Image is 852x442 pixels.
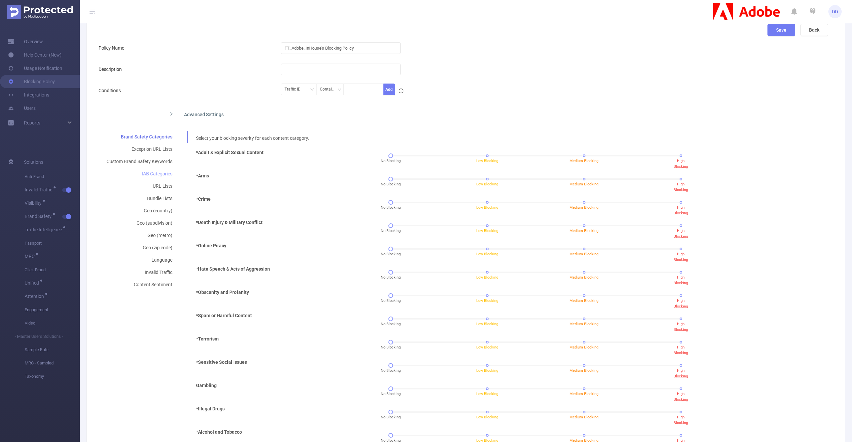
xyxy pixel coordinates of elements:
[25,237,80,250] span: Passport
[476,205,498,210] span: Low Blocking
[8,75,55,88] a: Blocking Policy
[196,406,225,411] b: *Illegal Drugs
[196,150,264,155] b: *Adult & Explicit Sexual Content
[569,299,598,303] span: Medium Blocking
[381,228,401,234] span: No Blocking
[8,35,43,48] a: Overview
[674,392,688,402] span: High Blocking
[320,84,340,95] div: Contains
[832,5,838,18] span: DD
[674,322,688,332] span: High Blocking
[476,252,498,256] span: Low Blocking
[381,415,401,420] span: No Blocking
[569,345,598,349] span: Medium Blocking
[381,322,401,327] span: No Blocking
[99,217,180,229] div: Geo (subdivision)
[569,322,598,326] span: Medium Blocking
[310,88,314,92] i: icon: down
[399,89,403,93] i: icon: info-circle
[99,279,180,291] div: Content Sentiment
[196,196,211,202] b: *Crime
[476,345,498,349] span: Low Blocking
[476,368,498,373] span: Low Blocking
[25,343,80,356] span: Sample Rate
[383,84,395,95] button: Add
[674,229,688,239] span: High Blocking
[99,229,180,242] div: Geo (metro)
[337,88,341,92] i: icon: down
[24,155,43,169] span: Solutions
[196,383,217,388] b: Gambling
[196,173,209,178] b: *Arms
[476,159,498,163] span: Low Blocking
[99,205,180,217] div: Geo (country)
[99,67,125,72] label: Description
[99,266,180,279] div: Invalid Traffic
[25,254,37,259] span: MRC
[8,62,62,75] a: Usage Notification
[381,345,401,350] span: No Blocking
[8,102,36,115] a: Users
[674,205,688,215] span: High Blocking
[8,88,49,102] a: Integrations
[196,266,270,272] b: *Hate Speech & Acts of Aggression
[674,368,688,378] span: High Blocking
[381,298,401,304] span: No Blocking
[99,242,180,254] div: Geo (zip code)
[99,168,180,180] div: IAB Categories
[476,322,498,326] span: Low Blocking
[7,5,73,19] img: Protected Media
[169,112,173,116] i: icon: right
[99,88,124,93] label: Conditions
[476,392,498,396] span: Low Blocking
[381,275,401,281] span: No Blocking
[25,281,41,285] span: Unified
[99,143,180,155] div: Exception URL Lists
[674,299,688,309] span: High Blocking
[476,299,498,303] span: Low Blocking
[569,252,598,256] span: Medium Blocking
[476,182,498,186] span: Low Blocking
[767,24,795,36] button: Save
[674,159,688,169] span: High Blocking
[99,155,180,168] div: Custom Brand Safety Keywords
[381,391,401,397] span: No Blocking
[25,214,54,219] span: Brand Safety
[381,252,401,257] span: No Blocking
[25,317,80,330] span: Video
[800,24,828,36] button: Back
[569,205,598,210] span: Medium Blocking
[196,313,252,318] b: *Spam or Harmful Content
[25,263,80,277] span: Click Fraud
[25,170,80,183] span: Anti-Fraud
[569,229,598,233] span: Medium Blocking
[99,131,180,143] div: Brand Safety Categories
[569,275,598,280] span: Medium Blocking
[8,48,62,62] a: Help Center (New)
[196,429,242,435] b: *Alcohol and Tobacco
[674,345,688,355] span: High Blocking
[674,182,688,192] span: High Blocking
[25,201,44,205] span: Visibility
[164,107,602,121] div: icon: rightAdvanced Settings
[196,359,247,365] b: *Sensitive Social Issues
[476,415,498,419] span: Low Blocking
[381,368,401,374] span: No Blocking
[25,227,64,232] span: Traffic Intelligence
[99,45,127,51] label: Policy Name
[569,159,598,163] span: Medium Blocking
[24,116,40,129] a: Reports
[569,415,598,419] span: Medium Blocking
[674,415,688,425] span: High Blocking
[476,275,498,280] span: Low Blocking
[25,303,80,317] span: Engagement
[569,182,598,186] span: Medium Blocking
[569,368,598,373] span: Medium Blocking
[196,220,263,225] b: *Death Injury & Military Conflict
[196,336,219,341] b: *Terrorism
[196,243,226,248] b: *Online Piracy
[381,205,401,211] span: No Blocking
[569,392,598,396] span: Medium Blocking
[25,187,55,192] span: Invalid Traffic
[25,356,80,370] span: MRC - Sampled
